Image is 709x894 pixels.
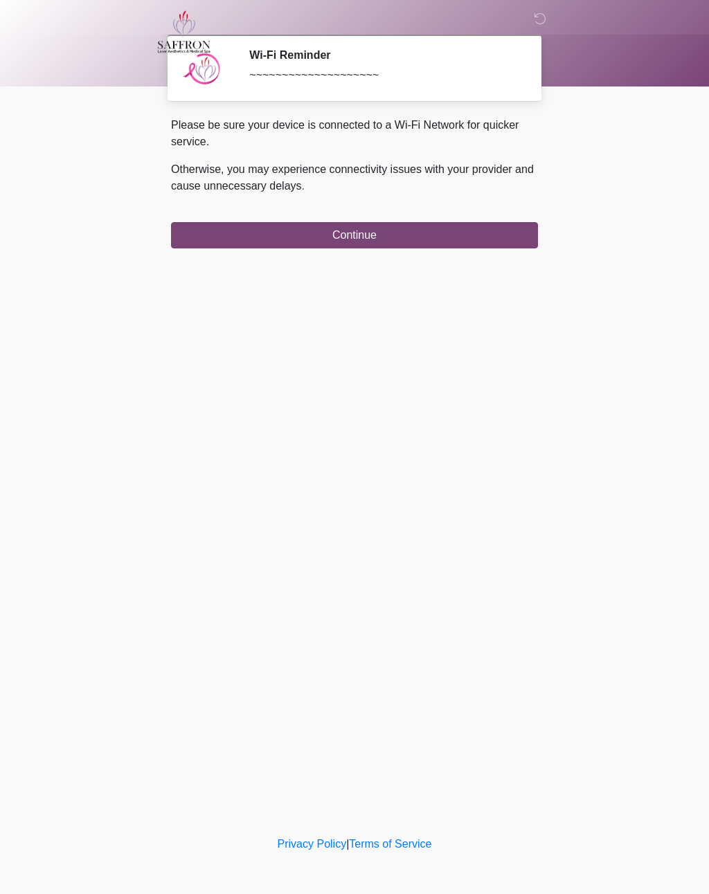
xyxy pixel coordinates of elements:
span: . [302,180,305,192]
a: Privacy Policy [278,838,347,850]
a: | [346,838,349,850]
p: Please be sure your device is connected to a Wi-Fi Network for quicker service. [171,117,538,150]
p: Otherwise, you may experience connectivity issues with your provider and cause unnecessary delays [171,161,538,194]
button: Continue [171,222,538,248]
img: Saffron Laser Aesthetics and Medical Spa Logo [157,10,211,53]
a: Terms of Service [349,838,431,850]
img: Agent Avatar [181,48,223,90]
div: ~~~~~~~~~~~~~~~~~~~~ [249,67,517,84]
